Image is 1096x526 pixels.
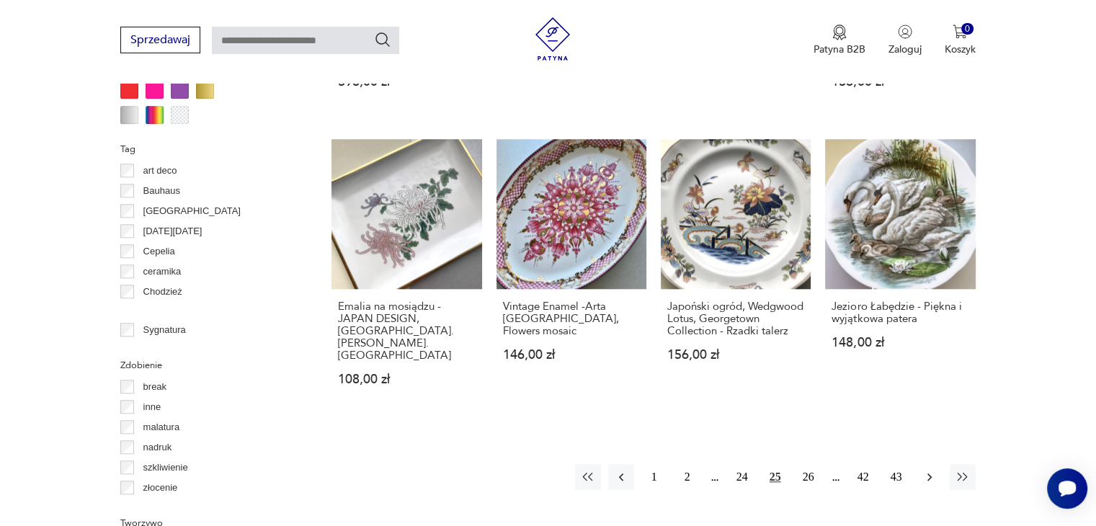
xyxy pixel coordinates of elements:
[143,183,180,199] p: Bauhaus
[729,464,755,490] button: 24
[120,357,297,373] p: Zdobienie
[850,464,876,490] button: 42
[832,336,968,349] p: 148,00 zł
[814,24,865,56] button: Patyna B2B
[531,17,574,61] img: Patyna - sklep z meblami i dekoracjami vintage
[120,36,200,46] a: Sprzedawaj
[338,373,475,385] p: 108,00 zł
[143,284,182,300] p: Chodzież
[338,300,475,362] h3: Emalia na mosiądzu - JAPAN DESIGN, [GEOGRAPHIC_DATA]. [PERSON_NAME]. [GEOGRAPHIC_DATA]
[143,399,161,415] p: inne
[796,464,821,490] button: 26
[641,464,667,490] button: 1
[674,464,700,490] button: 2
[374,31,391,48] button: Szukaj
[120,141,297,157] p: Tag
[825,139,975,414] a: Jezioro Łabędzie - Piękna i wyjątkowa pateraJezioro Łabędzie - Piękna i wyjątkowa patera148,00 zł
[143,322,186,338] p: Sygnatura
[331,139,481,414] a: Emalia na mosiądzu - JAPAN DESIGN, St. Michael. PaterkaEmalia na mosiądzu - JAPAN DESIGN, [GEOGRA...
[338,76,475,88] p: 396,00 zł
[888,43,922,56] p: Zaloguj
[667,300,804,337] h3: Japoński ogród, Wedgwood Lotus, Georgetown Collection - Rzadki talerz
[832,300,968,325] h3: Jezioro Łabędzie - Piękna i wyjątkowa patera
[143,480,178,496] p: złocenie
[667,349,804,361] p: 156,00 zł
[143,163,177,179] p: art deco
[143,223,202,239] p: [DATE][DATE]
[945,43,976,56] p: Koszyk
[503,300,640,337] h3: Vintage Enamel -Arta [GEOGRAPHIC_DATA], Flowers mosaic
[762,464,788,490] button: 25
[496,139,646,414] a: Vintage Enamel -Arta Austria, Flowers mosaicVintage Enamel -Arta [GEOGRAPHIC_DATA], Flowers mosai...
[888,24,922,56] button: Zaloguj
[945,24,976,56] button: 0Koszyk
[143,203,241,219] p: [GEOGRAPHIC_DATA]
[503,349,640,361] p: 146,00 zł
[143,244,175,259] p: Cepelia
[120,27,200,53] button: Sprzedawaj
[1047,468,1087,509] iframe: Smartsupp widget button
[814,43,865,56] p: Patyna B2B
[898,24,912,39] img: Ikonka użytkownika
[143,264,182,280] p: ceramika
[883,464,909,490] button: 43
[832,76,968,88] p: 136,00 zł
[143,304,179,320] p: Ćmielów
[961,23,974,35] div: 0
[953,24,967,39] img: Ikona koszyka
[832,24,847,40] img: Ikona medalu
[814,24,865,56] a: Ikona medaluPatyna B2B
[143,419,180,435] p: malatura
[143,440,172,455] p: nadruk
[143,460,188,476] p: szkliwienie
[143,379,167,395] p: break
[661,139,811,414] a: Japoński ogród, Wedgwood Lotus, Georgetown Collection - Rzadki talerzJapoński ogród, Wedgwood Lot...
